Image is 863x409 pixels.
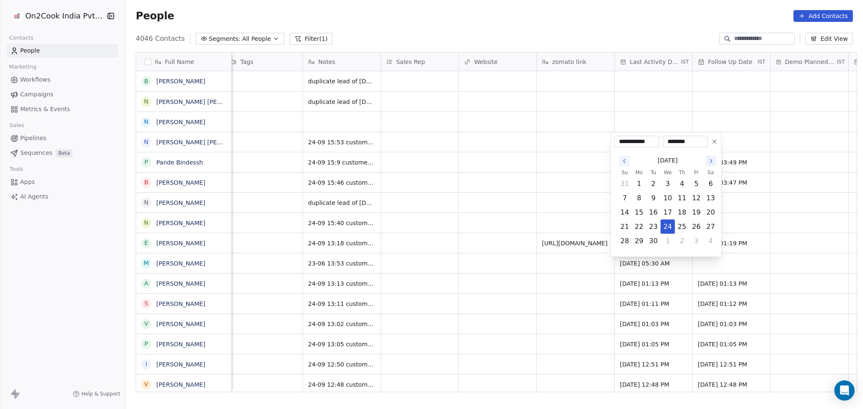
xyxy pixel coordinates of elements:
table: September 2025 [618,168,718,248]
th: Wednesday [661,168,675,177]
button: Tuesday, September 9th, 2025 [647,191,660,205]
button: Saturday, September 20th, 2025 [704,206,718,219]
button: Thursday, September 25th, 2025 [675,220,689,234]
button: Monday, September 8th, 2025 [633,191,646,205]
button: Thursday, September 18th, 2025 [675,206,689,219]
button: Saturday, October 4th, 2025 [704,234,718,248]
button: Thursday, October 2nd, 2025 [675,234,689,248]
th: Friday [689,168,704,177]
th: Tuesday [646,168,661,177]
button: Saturday, September 13th, 2025 [704,191,718,205]
button: Tuesday, September 30th, 2025 [647,234,660,248]
button: Sunday, September 28th, 2025 [618,234,632,248]
button: Sunday, September 21st, 2025 [618,220,632,234]
button: Wednesday, October 1st, 2025 [661,234,675,248]
button: Monday, September 29th, 2025 [633,234,646,248]
button: Tuesday, September 16th, 2025 [647,206,660,219]
th: Thursday [675,168,689,177]
button: Saturday, September 6th, 2025 [704,177,718,191]
button: Friday, September 26th, 2025 [690,220,703,234]
button: Wednesday, September 3rd, 2025 [661,177,675,191]
button: Friday, October 3rd, 2025 [690,234,703,248]
button: Today, Wednesday, September 24th, 2025, selected [661,220,675,234]
th: Sunday [618,168,632,177]
button: Thursday, September 4th, 2025 [675,177,689,191]
th: Saturday [704,168,718,177]
button: Go to the Next Month [706,156,716,166]
button: Tuesday, September 23rd, 2025 [647,220,660,234]
button: Monday, September 1st, 2025 [633,177,646,191]
button: Tuesday, September 2nd, 2025 [647,177,660,191]
button: Wednesday, September 17th, 2025 [661,206,675,219]
button: Friday, September 12th, 2025 [690,191,703,205]
button: Monday, September 15th, 2025 [633,206,646,219]
button: Monday, September 22nd, 2025 [633,220,646,234]
button: Saturday, September 27th, 2025 [704,220,718,234]
button: Sunday, September 7th, 2025 [618,191,632,205]
button: Sunday, September 14th, 2025 [618,206,632,219]
span: [DATE] [658,156,678,165]
button: Go to the Previous Month [619,156,630,166]
th: Monday [632,168,646,177]
button: Thursday, September 11th, 2025 [675,191,689,205]
button: Wednesday, September 10th, 2025 [661,191,675,205]
button: Sunday, August 31st, 2025 [618,177,632,191]
button: Friday, September 5th, 2025 [690,177,703,191]
button: Friday, September 19th, 2025 [690,206,703,219]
